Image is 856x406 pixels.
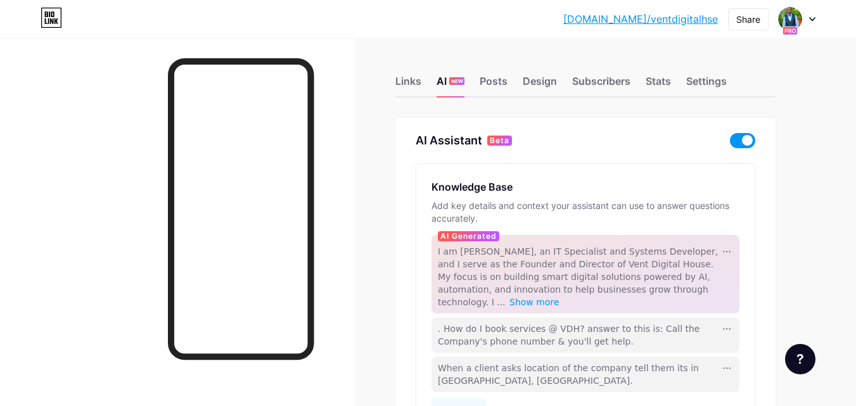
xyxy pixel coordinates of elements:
span: . How do I book services @ VDH? answer to this is: Call the Company's phone number & you'll get h... [438,324,700,346]
div: Design [523,73,557,96]
div: Knowledge Base [431,179,513,194]
a: [DOMAIN_NAME]/ventdigitalhse [563,11,718,27]
div: Add key details and context your assistant can use to answer questions accurately. [431,200,739,225]
span: AI Generated [440,231,497,241]
div: AI Assistant [416,133,482,148]
span: When a client asks location of the company tell them its in [GEOGRAPHIC_DATA], [GEOGRAPHIC_DATA]. [438,363,699,386]
div: Share [736,13,760,26]
div: Links [395,73,421,96]
img: ventdigitalhse [778,7,802,31]
div: Settings [686,73,727,96]
div: AI [437,73,464,96]
div: Subscribers [572,73,630,96]
span: Show more [509,297,559,307]
span: Beta [490,136,509,146]
div: Stats [646,73,671,96]
div: Posts [480,73,508,96]
span: NEW [451,77,463,85]
span: I am [PERSON_NAME], an IT Specialist and Systems Developer, and I serve as the Founder and Direct... [438,246,718,307]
